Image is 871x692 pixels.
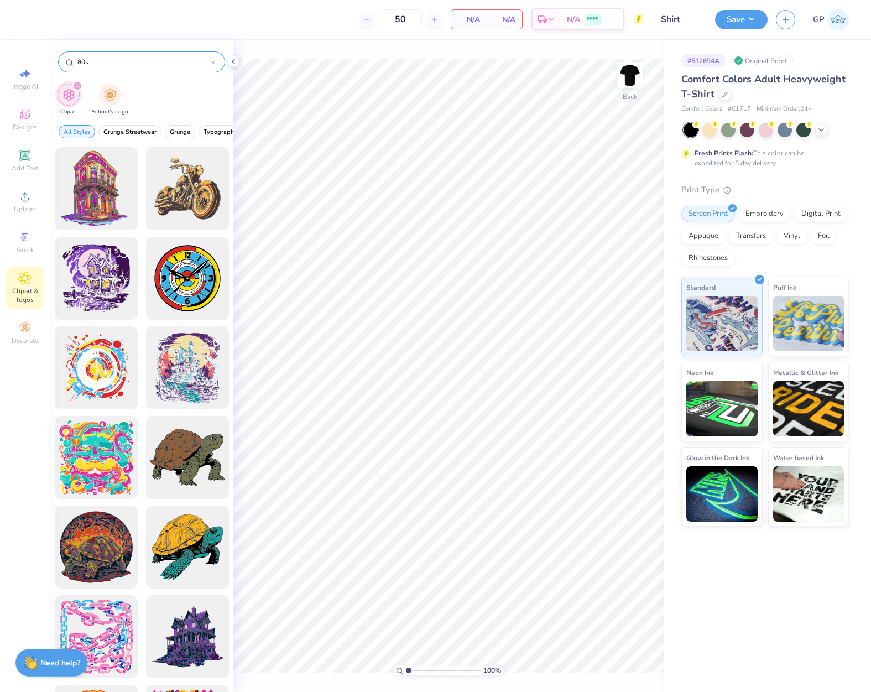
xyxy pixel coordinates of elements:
button: Save [715,10,768,29]
img: Back [619,64,641,86]
div: Embroidery [738,206,791,222]
button: filter button [58,84,80,116]
img: Puff Ink [773,296,844,351]
span: Grunge Streetwear [103,128,157,136]
img: Standard [686,296,758,351]
span: N/A [458,14,480,25]
span: Comfort Colors Adult Heavyweight T-Shirt [681,72,846,101]
div: Digital Print [794,206,848,222]
div: Applique [681,228,726,244]
span: Puff Ink [773,282,796,293]
span: Glow in the Dark Ink [686,452,749,464]
a: GP [813,9,849,30]
img: Glow in the Dark Ink [686,466,758,522]
div: This color can be expedited for 5 day delivery. [695,148,831,168]
span: Add Text [12,164,38,173]
span: Clipart & logos [6,287,44,304]
span: Grunge [170,128,190,136]
div: filter for Clipart [58,84,80,116]
span: N/A [567,14,580,25]
span: School's Logo [92,108,128,116]
button: filter button [165,125,195,138]
button: filter button [199,125,242,138]
strong: Need help? [40,658,80,668]
span: Water based Ink [773,452,824,464]
div: Vinyl [776,228,807,244]
input: Untitled Design [653,8,707,30]
span: Clipart [60,108,77,116]
button: filter button [92,84,128,116]
span: Designs [13,123,37,132]
img: Metallic & Glitter Ink [773,381,844,436]
span: Decorate [12,336,38,345]
span: Standard [686,282,716,293]
span: # C1717 [728,105,751,114]
button: filter button [59,125,95,138]
button: filter button [98,125,161,138]
div: # 512694A [681,54,726,67]
span: Neon Ink [686,367,713,378]
img: Neon Ink [686,381,758,436]
div: Original Proof [731,54,793,67]
img: Clipart Image [62,89,75,101]
span: GP [813,13,825,26]
input: – – [379,9,422,29]
div: Foil [811,228,837,244]
span: Comfort Colors [681,105,722,114]
span: Image AI [12,82,38,91]
span: Minimum Order: 24 + [757,105,812,114]
img: Water based Ink [773,466,844,522]
div: Print Type [681,184,849,196]
span: All Styles [64,128,90,136]
img: School's Logo Image [104,89,116,101]
div: Back [623,92,637,102]
span: Upload [14,205,36,214]
div: Rhinestones [681,250,735,267]
span: 100 % [483,665,501,675]
span: Greek [17,246,34,254]
span: N/A [493,14,515,25]
span: FREE [587,15,598,23]
span: Metallic & Glitter Ink [773,367,838,378]
span: Typography [204,128,237,136]
input: Try "Stars" [76,56,211,67]
div: Transfers [729,228,773,244]
div: Screen Print [681,206,735,222]
div: filter for School's Logo [92,84,128,116]
strong: Fresh Prints Flash: [695,149,753,158]
img: Germaine Penalosa [827,9,849,30]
